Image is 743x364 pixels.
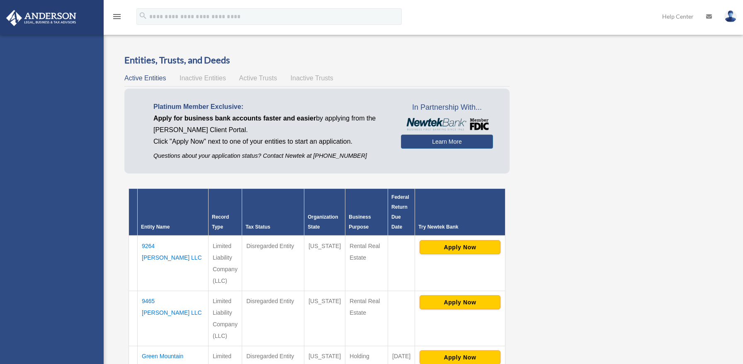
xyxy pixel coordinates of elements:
[420,240,500,254] button: Apply Now
[208,189,242,236] th: Record Type
[304,189,345,236] th: Organization State
[208,291,242,346] td: Limited Liability Company (LLC)
[112,12,122,22] i: menu
[405,118,488,130] img: NewtekBankLogoSM.png
[138,291,209,346] td: 9465 [PERSON_NAME] LLC
[180,75,226,82] span: Inactive Entities
[138,236,209,291] td: 9264 [PERSON_NAME] LLC
[138,11,148,20] i: search
[420,295,500,309] button: Apply Now
[124,54,510,67] h3: Entities, Trusts, and Deeds
[153,151,388,161] p: Questions about your application status? Contact Newtek at [PHONE_NUMBER]
[138,189,209,236] th: Entity Name
[345,291,388,346] td: Rental Real Estate
[242,236,304,291] td: Disregarded Entity
[345,236,388,291] td: Rental Real Estate
[401,135,493,149] a: Learn More
[153,101,388,113] p: Platinum Member Exclusive:
[112,14,122,22] a: menu
[124,75,166,82] span: Active Entities
[153,115,316,122] span: Apply for business bank accounts faster and easier
[153,136,388,147] p: Click "Apply Now" next to one of your entities to start an application.
[291,75,333,82] span: Inactive Trusts
[345,189,388,236] th: Business Purpose
[724,10,737,22] img: User Pic
[242,291,304,346] td: Disregarded Entity
[208,236,242,291] td: Limited Liability Company (LLC)
[304,236,345,291] td: [US_STATE]
[388,189,415,236] th: Federal Return Due Date
[239,75,277,82] span: Active Trusts
[153,113,388,136] p: by applying from the [PERSON_NAME] Client Portal.
[4,10,79,26] img: Anderson Advisors Platinum Portal
[418,222,501,232] div: Try Newtek Bank
[401,101,493,114] span: In Partnership With...
[242,189,304,236] th: Tax Status
[304,291,345,346] td: [US_STATE]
